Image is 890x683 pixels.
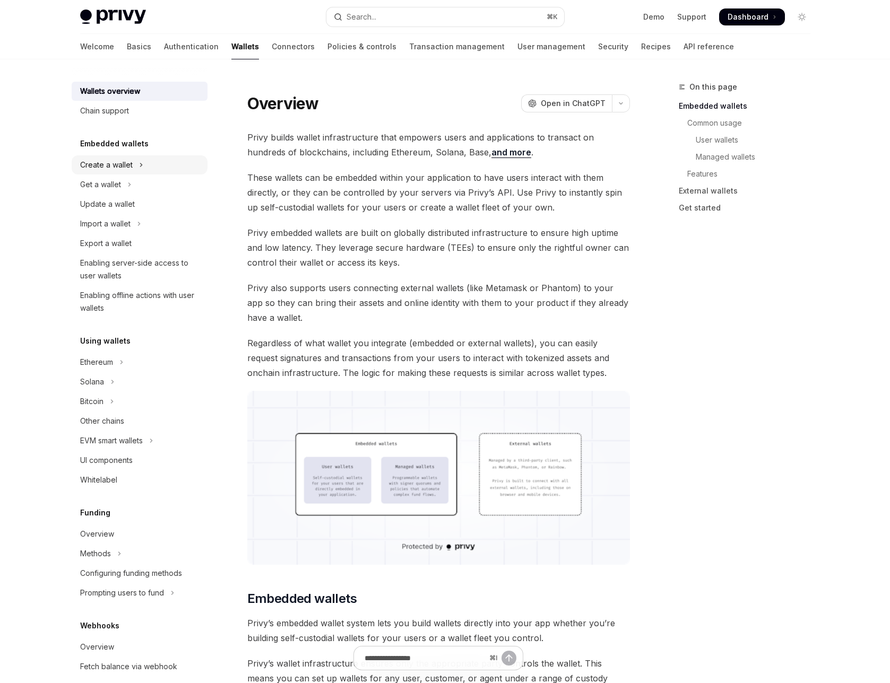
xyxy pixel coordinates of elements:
a: Wallets [231,34,259,59]
span: Regardless of what wallet you integrate (embedded or external wallets), you can easily request si... [247,336,630,380]
span: Open in ChatGPT [541,98,606,109]
button: Toggle Solana section [72,372,208,391]
div: Bitcoin [80,395,103,408]
a: User wallets [679,132,819,148]
a: Welcome [80,34,114,59]
span: Embedded wallets [247,590,357,607]
h5: Funding [80,506,110,519]
div: Import a wallet [80,217,131,230]
a: Connectors [272,34,315,59]
button: Toggle Get a wallet section [72,175,208,194]
div: Prompting users to fund [80,586,164,599]
div: Configuring funding methods [80,567,182,580]
a: Common usage [679,115,819,132]
a: Transaction management [409,34,505,59]
a: Policies & controls [327,34,396,59]
img: images/walletoverview.png [247,391,630,565]
a: User management [517,34,585,59]
div: Enabling server-side access to user wallets [80,257,201,282]
button: Open in ChatGPT [521,94,612,112]
span: Dashboard [728,12,768,22]
h5: Using wallets [80,335,131,347]
a: Wallets overview [72,82,208,101]
a: Whitelabel [72,470,208,489]
div: Other chains [80,415,124,427]
span: On this page [689,81,737,93]
span: Privy builds wallet infrastructure that empowers users and applications to transact on hundreds o... [247,130,630,160]
div: Enabling offline actions with user wallets [80,289,201,314]
h5: Webhooks [80,619,119,632]
div: Create a wallet [80,159,133,171]
button: Toggle EVM smart wallets section [72,431,208,450]
div: Export a wallet [80,237,132,250]
a: Managed wallets [679,148,819,165]
div: Fetch balance via webhook [80,660,177,673]
a: Update a wallet [72,195,208,214]
div: Wallets overview [80,85,140,98]
button: Toggle Import a wallet section [72,214,208,233]
div: Update a wallet [80,198,135,211]
div: EVM smart wallets [80,434,143,447]
a: Recipes [641,34,671,59]
span: Privy’s embedded wallet system lets you build wallets directly into your app whether you’re build... [247,616,630,645]
button: Toggle Prompting users to fund section [72,583,208,602]
a: Configuring funding methods [72,564,208,583]
button: Toggle Methods section [72,544,208,563]
a: UI components [72,451,208,470]
div: Ethereum [80,356,113,369]
div: Get a wallet [80,178,121,191]
a: Get started [679,199,819,216]
span: Privy also supports users connecting external wallets (like Metamask or Phantom) to your app so t... [247,281,630,325]
a: Overview [72,637,208,656]
a: Chain support [72,101,208,120]
button: Toggle Ethereum section [72,353,208,372]
img: light logo [80,10,146,24]
div: Search... [347,11,376,23]
a: Features [679,165,819,182]
a: Demo [643,12,664,22]
div: Chain support [80,104,129,117]
a: Basics [127,34,151,59]
a: and more [491,147,531,158]
h1: Overview [247,94,319,113]
a: Overview [72,524,208,544]
div: UI components [80,454,133,467]
span: Privy embedded wallets are built on globally distributed infrastructure to ensure high uptime and... [247,225,630,270]
a: Enabling server-side access to user wallets [72,253,208,285]
a: Support [677,12,706,22]
span: These wallets can be embedded within your application to have users interact with them directly, ... [247,170,630,215]
a: External wallets [679,182,819,199]
a: Export a wallet [72,234,208,253]
div: Overview [80,641,114,653]
a: Embedded wallets [679,98,819,115]
span: ⌘ K [547,13,558,21]
button: Toggle Bitcoin section [72,392,208,411]
a: Other chains [72,411,208,431]
div: Solana [80,375,104,388]
button: Toggle dark mode [793,8,810,25]
a: Dashboard [719,8,785,25]
button: Toggle Create a wallet section [72,155,208,174]
div: Whitelabel [80,474,117,486]
div: Methods [80,547,111,560]
a: Enabling offline actions with user wallets [72,286,208,318]
button: Open search [326,7,564,27]
input: Ask a question... [365,646,485,670]
button: Send message [502,651,516,666]
a: Security [598,34,628,59]
h5: Embedded wallets [80,137,149,150]
div: Overview [80,528,114,540]
a: API reference [684,34,734,59]
a: Authentication [164,34,219,59]
a: Fetch balance via webhook [72,657,208,676]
